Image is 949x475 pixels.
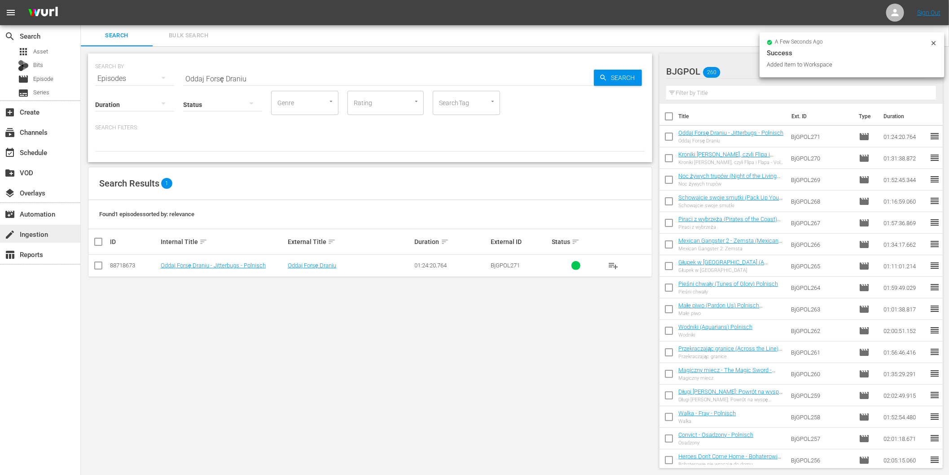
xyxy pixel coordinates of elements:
td: BjGPOL263 [787,298,855,320]
div: Długi [PERSON_NAME]: Powrót na wyspę [GEOGRAPHIC_DATA] [678,397,784,403]
span: reorder [929,325,940,336]
span: Episode [859,174,870,185]
span: reorder [929,346,940,357]
a: Schowajcie swoje smutki (Pack Up Your Troubles) Polnisch Colorized [678,194,782,208]
td: BjGPOL269 [787,169,855,191]
button: Open [488,97,497,106]
span: BjGPOL271 [491,262,520,269]
span: subtitles [18,88,29,98]
div: BJGPOL [666,59,925,84]
td: 01:52:54.480 [880,406,929,428]
span: Episode [33,75,53,84]
div: Status [552,236,600,247]
td: 02:00:51.152 [880,320,929,342]
td: BjGPOL271 [787,126,855,147]
span: Episode [859,196,870,207]
span: Automation [4,209,15,220]
button: Open [327,97,335,106]
a: Convict - Osadzony - Polnisch [678,431,753,438]
span: Channels [4,127,15,138]
p: Search Filters: [95,124,645,132]
a: Długi [PERSON_NAME]: Powrót na wyspę skarbów - Long [PERSON_NAME] Return to [GEOGRAPHIC_DATA] - P... [678,388,782,408]
span: Episode [18,74,29,84]
span: Search [4,31,15,42]
button: Search [594,70,642,86]
td: 01:11:01.214 [880,255,929,277]
span: Episode [859,325,870,336]
td: 01:56:46.416 [880,342,929,363]
div: 01:24:20.764 [415,262,488,269]
div: 88718673 [110,262,158,269]
a: Oddaj Forsę Draniu - Jitterbugs - Polnisch [161,262,266,269]
div: Oddaj Forsę Draniu [678,138,783,144]
a: Walka - Fray - Polnisch [678,410,736,417]
td: 01:01:38.817 [880,298,929,320]
span: Episode [859,390,870,401]
div: Wodniki [678,332,752,338]
a: Głupek w [GEOGRAPHIC_DATA] (A Chump at [GEOGRAPHIC_DATA]) Polnisch [678,259,768,279]
a: Wodniki (Aquarians) Polnisch [678,324,752,330]
div: Bohaterowie nie wracają do domu [678,462,784,467]
span: sort [199,238,207,246]
span: reorder [929,303,940,314]
span: sort [441,238,449,246]
span: Search [607,70,642,86]
a: Małe piwo (Pardon Us) Polnisch Colorized [678,302,763,315]
td: BjGPOL257 [787,428,855,449]
span: reorder [929,152,940,163]
div: Added Item to Workspace [767,60,928,69]
span: reorder [929,411,940,422]
span: Episode [859,282,870,293]
td: BjGPOL262 [787,320,855,342]
span: reorder [929,131,940,142]
div: Piraci z wybrzeża [678,224,784,230]
span: Found 1 episodes sorted by: relevance [99,211,194,218]
div: Małe piwo [678,311,784,316]
div: Internal Title [161,236,285,247]
div: Duration [415,236,488,247]
a: Pieśni chwały (Tunes of Glory) Polnisch [678,280,778,287]
td: BjGPOL258 [787,406,855,428]
span: sort [328,238,336,246]
div: Głupek w [GEOGRAPHIC_DATA] [678,267,784,273]
span: reorder [929,282,940,293]
span: a few seconds ago [775,39,823,46]
span: 1 [161,178,172,189]
td: 02:05:15.060 [880,449,929,471]
span: Episode [859,433,870,444]
span: Asset [18,46,29,57]
span: reorder [929,260,940,271]
a: Przekraczając granice (Across the Line) Polnisch [678,345,782,359]
a: Kroniki [PERSON_NAME], czyli Flipa i Flapa - Vol. 1 (Laurel & Hardy Chronicles - Vol. 1) Polnisch... [678,151,782,171]
th: Ext. ID [786,104,853,129]
span: reorder [929,433,940,444]
span: Episode [859,304,870,315]
span: create [4,229,15,240]
td: BjGPOL259 [787,385,855,406]
td: BjGPOL260 [787,363,855,385]
span: table_chart [4,249,15,260]
td: BjGPOL266 [787,234,855,255]
div: ID [110,238,158,245]
div: Magiczny miecz [678,375,784,381]
span: event_available [4,147,15,158]
span: Episode [859,412,870,422]
td: BjGPOL264 [787,277,855,298]
span: Create [4,107,15,118]
a: Heroes Don't Come Home - Bohaterowie nie wracają do domu – Polnisch [678,453,781,466]
th: Type [853,104,878,129]
div: Przekraczając granice [678,354,784,360]
span: reorder [929,195,940,206]
span: Episode [859,218,870,228]
td: 01:57:36.869 [880,212,929,234]
span: sort [571,238,580,246]
td: 01:35:29.291 [880,363,929,385]
span: Episode [859,455,870,466]
span: Bits [33,61,43,70]
span: Search Results [99,178,159,189]
span: Episode [859,347,870,358]
td: 01:31:38.872 [880,147,929,169]
div: Success [767,48,937,58]
td: 01:24:20.764 [880,126,929,147]
span: Bulk Search [158,31,219,41]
